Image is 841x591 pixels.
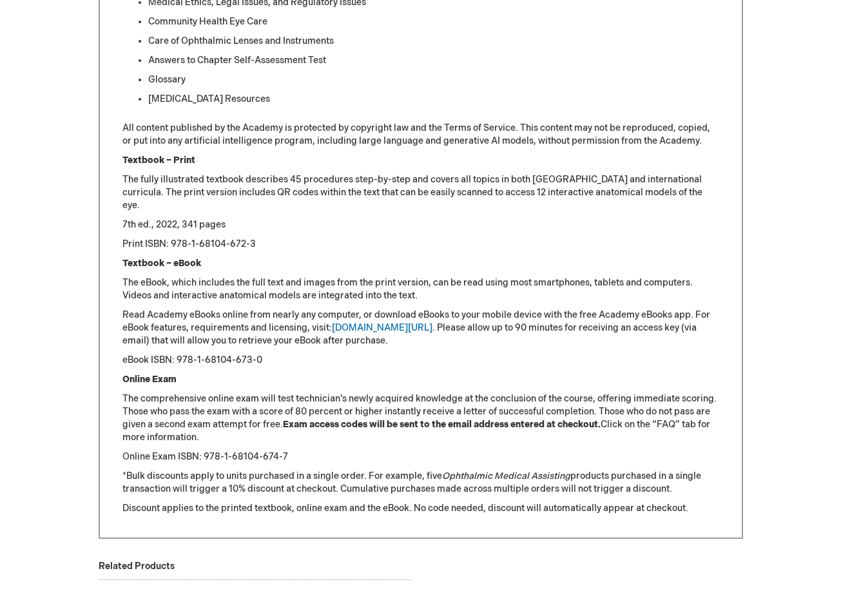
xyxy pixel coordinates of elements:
p: Discount applies to the printed textbook, online exam and the eBook. No code needed, discount wil... [122,502,719,515]
strong: Textbook – Print [122,155,195,166]
strong: Online Exam [122,374,177,385]
li: [MEDICAL_DATA] Resources [148,93,719,106]
strong: Exam access codes will be sent to the email address entered at checkout. [283,419,601,430]
p: Read Academy eBooks online from nearly any computer, or download eBooks to your mobile device wit... [122,309,719,347]
p: 7th ed., 2022, 341 pages [122,218,719,231]
p: The comprehensive online exam will test technician’s newly acquired knowledge at the conclusion o... [122,392,719,444]
p: Online Exam ISBN: 978-1-68104-674-7 [122,451,719,463]
p: All content published by the Academy is protected by copyright law and the Terms of Service. This... [122,122,719,148]
li: Community Health Eye Care [148,15,719,28]
p: Print ISBN: 978-1-68104-672-3 [122,238,719,251]
p: The fully illustrated textbook describes 45 procedures step-by-step and covers all topics in both... [122,173,719,212]
li: Care of Ophthalmic Lenses and Instruments [148,35,719,48]
p: The eBook, which includes the full text and images from the print version, can be read using most... [122,276,719,302]
strong: Textbook – eBook [122,258,201,269]
a: [DOMAIN_NAME][URL] [332,322,432,333]
em: Ophthalmic Medical Assisting [442,470,570,481]
p: eBook ISBN: 978-1-68104-673-0 [122,354,719,367]
li: Glossary [148,73,719,86]
li: Answers to Chapter Self-Assessment Test [148,54,719,67]
strong: Related Products [99,561,175,572]
p: *Bulk discounts apply to units purchased in a single order. For example, five products purchased ... [122,470,719,496]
